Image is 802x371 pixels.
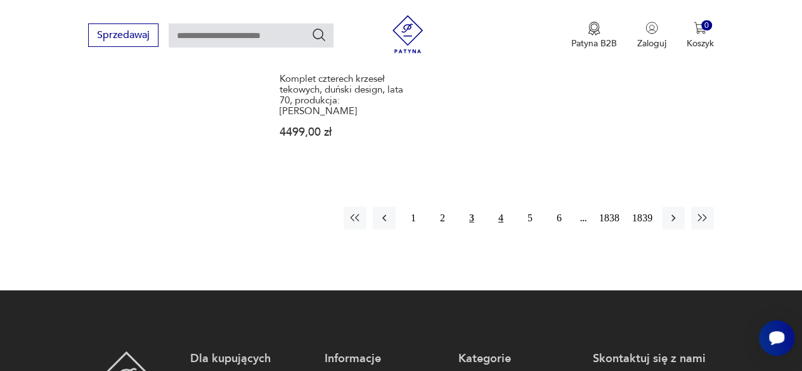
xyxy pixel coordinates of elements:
[311,27,327,42] button: Szukaj
[637,37,666,49] p: Zaloguj
[325,351,446,367] p: Informacje
[190,351,311,367] p: Dla kupujących
[571,22,617,49] button: Patyna B2B
[280,127,406,138] p: 4499,00 zł
[592,351,713,367] p: Skontaktuj się z nami
[489,207,512,230] button: 4
[687,22,714,49] button: 0Koszyk
[519,207,541,230] button: 5
[637,22,666,49] button: Zaloguj
[687,37,714,49] p: Koszyk
[596,207,623,230] button: 1838
[588,22,600,36] img: Ikona medalu
[88,23,158,47] button: Sprzedawaj
[694,22,706,34] img: Ikona koszyka
[571,22,617,49] a: Ikona medaluPatyna B2B
[431,207,454,230] button: 2
[88,32,158,41] a: Sprzedawaj
[458,351,579,367] p: Kategorie
[548,207,571,230] button: 6
[389,15,427,53] img: Patyna - sklep z meblami i dekoracjami vintage
[460,207,483,230] button: 3
[280,74,406,117] h3: Komplet czterech krzeseł tekowych, duński design, lata 70, produkcja: [PERSON_NAME]
[701,20,712,31] div: 0
[759,320,794,356] iframe: Smartsupp widget button
[402,207,425,230] button: 1
[645,22,658,34] img: Ikonka użytkownika
[629,207,656,230] button: 1839
[571,37,617,49] p: Patyna B2B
